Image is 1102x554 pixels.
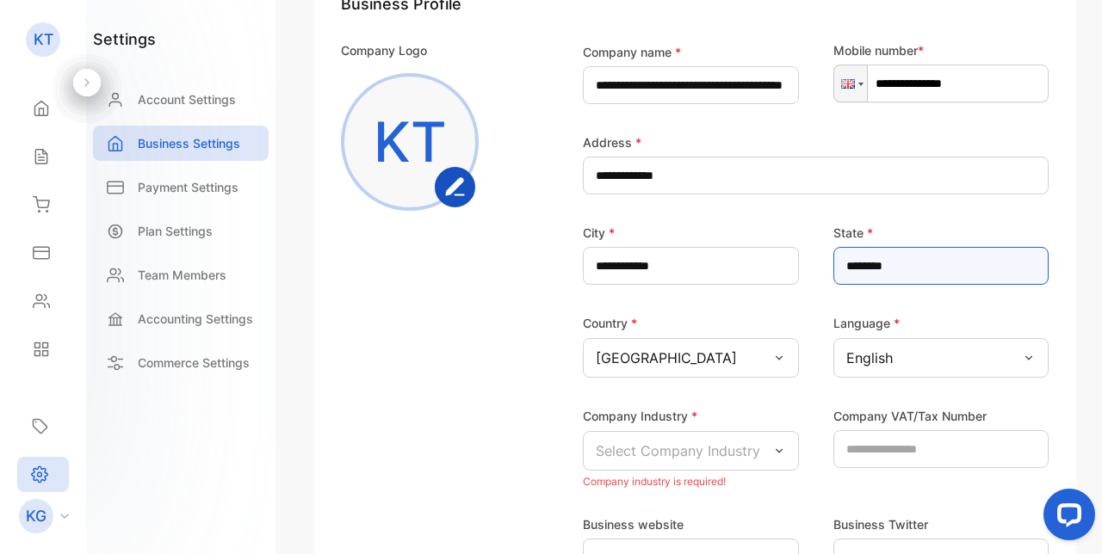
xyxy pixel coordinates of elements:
p: Business Settings [138,134,240,152]
p: Commerce Settings [138,354,250,372]
p: Mobile number [833,41,1049,59]
p: Company industry is required! [583,471,799,493]
p: English [846,348,893,368]
label: City [583,224,615,242]
label: State [833,224,873,242]
p: Plan Settings [138,222,213,240]
p: Select Company Industry [596,440,760,461]
a: Payment Settings [93,169,269,205]
div: United Kingdom: + 44 [834,65,867,102]
p: [GEOGRAPHIC_DATA] [596,348,737,368]
p: Company Logo [341,41,427,59]
a: Team Members [93,257,269,292]
label: Language [833,316,900,330]
a: Plan Settings [93,213,269,249]
label: Company name [583,43,681,61]
label: Company VAT/Tax Number [833,407,987,425]
p: KG [26,505,46,527]
p: Team Members [138,266,226,284]
a: Account Settings [93,82,269,117]
label: Business website [583,515,684,533]
h1: settings [93,28,156,51]
a: Accounting Settings [93,301,269,336]
iframe: LiveChat chat widget [1030,482,1102,554]
p: KT [34,28,53,51]
a: Business Settings [93,126,269,161]
p: KT [374,101,447,183]
a: Commerce Settings [93,345,269,380]
label: Address [583,133,641,151]
label: Company Industry [583,409,697,423]
label: Business Twitter [833,515,928,533]
p: Account Settings [138,90,236,108]
p: Accounting Settings [138,310,253,328]
label: Country [583,316,637,330]
p: Payment Settings [138,178,238,196]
